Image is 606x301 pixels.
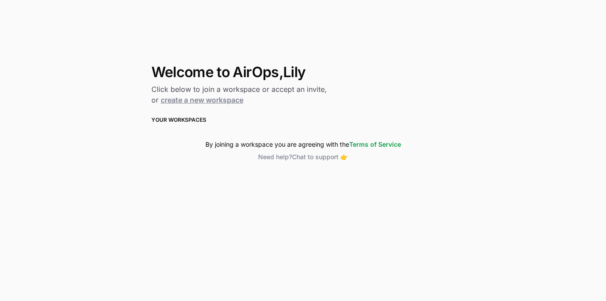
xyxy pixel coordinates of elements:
a: create a new workspace [161,95,243,104]
span: Chat to support 👉 [292,153,348,161]
h2: Click below to join a workspace or accept an invite, or [151,84,455,105]
h1: Welcome to AirOps, Lily [151,64,455,80]
button: Need help?Chat to support 👉 [151,153,455,161]
div: By joining a workspace you are agreeing with the [151,140,455,149]
span: Need help? [258,153,292,161]
h3: Your Workspaces [151,116,455,124]
a: Terms of Service [349,140,401,148]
